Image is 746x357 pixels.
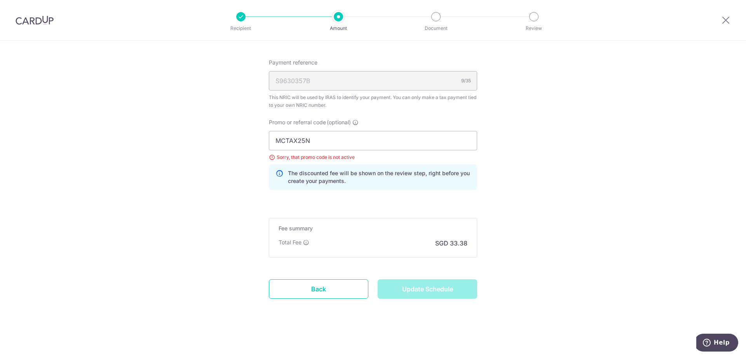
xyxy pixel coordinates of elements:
a: Back [269,279,368,299]
span: Promo or referral code [269,118,326,126]
h5: Fee summary [279,225,467,232]
p: Total Fee [279,239,302,246]
div: Sorry, that promo code is not active [269,153,477,161]
p: Review [505,24,563,32]
img: CardUp [16,16,54,25]
span: Payment reference [269,59,317,66]
div: This NRIC will be used by IRAS to identify your payment. You can only make a tax payment tied to ... [269,94,477,109]
p: SGD 33.38 [435,239,467,248]
div: 9/35 [461,77,471,85]
p: Amount [310,24,367,32]
p: The discounted fee will be shown on the review step, right before you create your payments. [288,169,471,185]
iframe: Opens a widget where you can find more information [696,334,738,353]
p: Recipient [212,24,270,32]
p: Document [407,24,465,32]
span: (optional) [327,118,351,126]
